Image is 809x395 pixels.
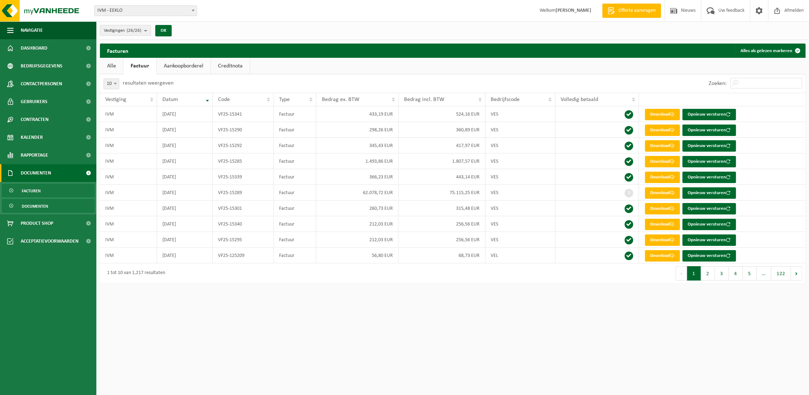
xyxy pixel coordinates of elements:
td: [DATE] [157,201,212,216]
td: IVM [100,248,157,263]
td: Factuur [274,106,316,122]
span: 10 [103,79,119,89]
label: Zoeken: [709,81,727,86]
a: Download [645,125,680,136]
a: Offerte aanvragen [602,4,661,18]
td: VF25-15289 [213,185,274,201]
td: VES [485,185,555,201]
td: 212,03 EUR [316,216,398,232]
td: IVM [100,216,157,232]
button: Opnieuw versturen [682,234,736,246]
td: VES [485,201,555,216]
td: Factuur [274,232,316,248]
td: IVM [100,185,157,201]
td: VF25-15290 [213,122,274,138]
td: VES [485,153,555,169]
button: Next [791,266,802,280]
td: IVM [100,153,157,169]
td: 433,19 EUR [316,106,398,122]
td: 366,23 EUR [316,169,398,185]
button: 5 [743,266,757,280]
button: Opnieuw versturen [682,125,736,136]
span: Kalender [21,128,43,146]
span: 10 [104,79,119,89]
button: Alles als gelezen markeren [735,44,805,58]
td: VF25-125209 [213,248,274,263]
td: 1.493,86 EUR [316,153,398,169]
a: Download [645,203,680,214]
a: Download [645,109,680,120]
span: Datum [162,97,178,102]
td: Factuur [274,248,316,263]
td: Factuur [274,122,316,138]
span: Bedrijfscode [491,97,520,102]
a: Download [645,156,680,167]
td: Factuur [274,201,316,216]
td: VES [485,216,555,232]
td: VES [485,138,555,153]
td: VF25-15341 [213,106,274,122]
td: 212,03 EUR [316,232,398,248]
span: Product Shop [21,214,53,232]
td: VES [485,232,555,248]
span: IVM - EEKLO [95,6,197,16]
button: Opnieuw versturen [682,109,736,120]
a: Download [645,234,680,246]
td: Factuur [274,153,316,169]
td: 345,43 EUR [316,138,398,153]
span: Type [279,97,290,102]
button: Opnieuw versturen [682,140,736,152]
td: Factuur [274,185,316,201]
td: IVM [100,106,157,122]
td: 68,73 EUR [399,248,485,263]
button: 1 [687,266,701,280]
a: Factuur [123,58,156,74]
a: Download [645,172,680,183]
button: 4 [729,266,743,280]
span: Dashboard [21,39,47,57]
button: Vestigingen(26/26) [100,25,151,36]
button: Opnieuw versturen [682,172,736,183]
td: VEL [485,248,555,263]
td: [DATE] [157,216,212,232]
button: Opnieuw versturen [682,219,736,230]
td: [DATE] [157,248,212,263]
span: Bedrag ex. BTW [322,97,359,102]
td: 315,48 EUR [399,201,485,216]
button: Opnieuw versturen [682,187,736,199]
span: Documenten [22,199,48,213]
td: 298,26 EUR [316,122,398,138]
td: Factuur [274,216,316,232]
td: 75.115,25 EUR [399,185,485,201]
td: 62.078,72 EUR [316,185,398,201]
td: [DATE] [157,185,212,201]
td: 524,16 EUR [399,106,485,122]
span: Contracten [21,111,49,128]
td: [DATE] [157,232,212,248]
span: Documenten [21,164,51,182]
button: OK [155,25,172,36]
span: Code [218,97,230,102]
a: Facturen [2,184,95,197]
a: Download [645,187,680,199]
span: Acceptatievoorwaarden [21,232,79,250]
a: Download [645,219,680,230]
td: VF25-15292 [213,138,274,153]
td: VF25-15301 [213,201,274,216]
span: Bedrijfsgegevens [21,57,62,75]
td: [DATE] [157,138,212,153]
td: IVM [100,138,157,153]
td: 417,97 EUR [399,138,485,153]
td: 56,80 EUR [316,248,398,263]
td: [DATE] [157,153,212,169]
span: Contactpersonen [21,75,62,93]
td: VES [485,106,555,122]
span: Volledig betaald [561,97,598,102]
span: Vestigingen [104,25,141,36]
td: VES [485,122,555,138]
td: [DATE] [157,169,212,185]
button: 3 [715,266,729,280]
a: Download [645,140,680,152]
span: Navigatie [21,21,43,39]
td: IVM [100,201,157,216]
